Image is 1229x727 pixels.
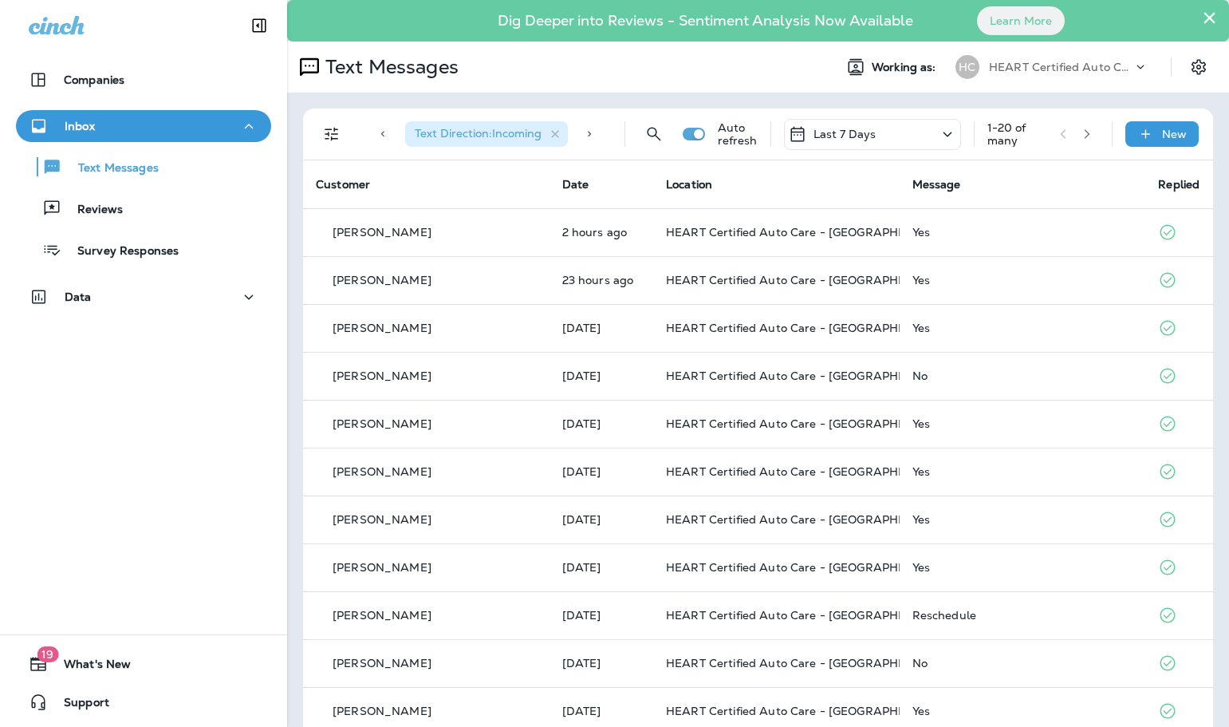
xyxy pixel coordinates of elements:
span: HEART Certified Auto Care - [GEOGRAPHIC_DATA] [666,225,952,239]
p: Oct 9, 2025 09:14 AM [562,417,640,430]
div: Yes [912,226,1133,239]
span: HEART Certified Auto Care - [GEOGRAPHIC_DATA] [666,608,952,622]
span: Support [48,696,109,715]
p: Text Messages [319,55,459,79]
div: Yes [912,274,1133,286]
p: HEART Certified Auto Care [989,61,1132,73]
button: Search Messages [638,118,670,150]
div: Reschedule [912,609,1133,622]
p: Oct 8, 2025 02:37 PM [562,657,640,670]
p: Oct 9, 2025 09:05 AM [562,561,640,574]
span: Text Direction : Incoming [415,126,542,140]
div: HC [955,55,979,79]
button: Data [16,281,271,313]
span: HEART Certified Auto Care - [GEOGRAPHIC_DATA] [666,273,952,287]
p: Oct 9, 2025 09:05 AM [562,609,640,622]
span: What's New [48,658,131,677]
p: Text Messages [62,161,159,176]
button: Reviews [16,192,271,225]
div: Text Direction:Incoming [405,121,568,147]
span: HEART Certified Auto Care - [GEOGRAPHIC_DATA] [666,417,952,431]
div: Yes [912,417,1133,430]
p: Oct 9, 2025 09:13 AM [562,465,640,478]
button: Text Messages [16,150,271,184]
button: Close [1202,5,1217,30]
span: HEART Certified Auto Care - [GEOGRAPHIC_DATA] [666,512,952,527]
span: HEART Certified Auto Care - [GEOGRAPHIC_DATA] [666,369,952,383]
span: HEART Certified Auto Care - [GEOGRAPHIC_DATA] [666,656,952,670]
button: Inbox [16,110,271,142]
p: [PERSON_NAME] [333,705,431,717]
div: Yes [912,561,1133,574]
p: Oct 8, 2025 10:15 AM [562,705,640,717]
span: HEART Certified Auto Care - [GEOGRAPHIC_DATA] [666,560,952,575]
p: [PERSON_NAME] [333,465,431,478]
p: [PERSON_NAME] [333,226,431,239]
button: Filters [316,118,348,150]
span: Message [912,177,961,192]
span: Location [666,177,712,192]
p: Reviews [61,203,123,218]
div: Yes [912,465,1133,478]
p: Oct 9, 2025 09:47 AM [562,369,640,382]
p: Last 7 Days [813,128,876,140]
p: [PERSON_NAME] [333,417,431,430]
p: [PERSON_NAME] [333,657,431,670]
button: Support [16,686,271,718]
span: HEART Certified Auto Care - [GEOGRAPHIC_DATA] [666,704,952,718]
p: [PERSON_NAME] [333,609,431,622]
span: Replied [1158,177,1199,192]
span: Date [562,177,589,192]
div: Yes [912,705,1133,717]
p: Companies [64,73,124,86]
button: Companies [16,64,271,96]
button: 19What's New [16,648,271,680]
p: Oct 9, 2025 12:30 PM [562,274,640,286]
p: Oct 10, 2025 09:02 AM [562,226,640,239]
p: [PERSON_NAME] [333,274,431,286]
p: Survey Responses [61,244,179,259]
p: [PERSON_NAME] [333,369,431,382]
div: No [912,369,1133,382]
p: Inbox [65,120,95,132]
p: [PERSON_NAME] [333,322,431,334]
div: Yes [912,322,1133,334]
button: Learn More [977,6,1065,35]
span: HEART Certified Auto Care - [GEOGRAPHIC_DATA] [666,464,952,479]
span: Working as: [872,61,939,74]
p: Dig Deeper into Reviews - Sentiment Analysis Now Available [451,18,959,23]
button: Survey Responses [16,233,271,267]
span: 19 [37,646,58,662]
p: Auto refresh [718,121,758,147]
div: No [912,657,1133,670]
p: New [1162,128,1187,140]
span: Customer [316,177,370,192]
span: HEART Certified Auto Care - [GEOGRAPHIC_DATA] [666,321,952,335]
p: [PERSON_NAME] [333,561,431,574]
p: Oct 9, 2025 10:09 AM [562,322,640,334]
button: Settings [1184,53,1213,81]
p: [PERSON_NAME] [333,513,431,526]
button: Collapse Sidebar [237,10,282,41]
p: Data [65,290,92,303]
div: Yes [912,513,1133,526]
div: 1 - 20 of many [987,121,1047,147]
p: Oct 9, 2025 09:06 AM [562,513,640,526]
